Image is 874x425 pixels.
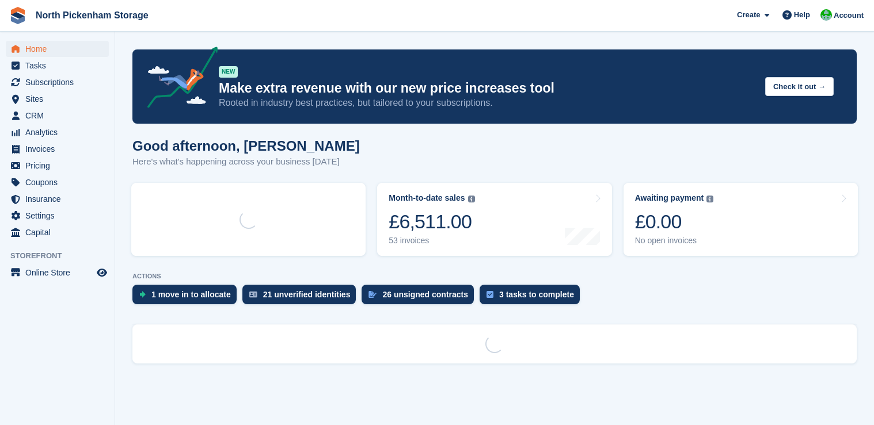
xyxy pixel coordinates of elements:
[25,41,94,57] span: Home
[6,41,109,57] a: menu
[6,141,109,157] a: menu
[132,273,857,280] p: ACTIONS
[635,236,714,246] div: No open invoices
[25,74,94,90] span: Subscriptions
[624,183,858,256] a: Awaiting payment £0.00 No open invoices
[25,108,94,124] span: CRM
[31,6,153,25] a: North Pickenham Storage
[132,138,360,154] h1: Good afternoon, [PERSON_NAME]
[6,174,109,190] a: menu
[377,183,611,256] a: Month-to-date sales £6,511.00 53 invoices
[132,155,360,169] p: Here's what's happening across your business [DATE]
[10,250,115,262] span: Storefront
[25,158,94,174] span: Pricing
[834,10,864,21] span: Account
[382,290,468,299] div: 26 unsigned contracts
[242,285,362,310] a: 21 unverified identities
[368,291,377,298] img: contract_signature_icon-13c848040528278c33f63329250d36e43548de30e8caae1d1a13099fd9432cc5.svg
[389,210,474,233] div: £6,511.00
[25,58,94,74] span: Tasks
[219,97,756,109] p: Rooted in industry best practices, but tailored to your subscriptions.
[95,266,109,279] a: Preview store
[219,80,756,97] p: Make extra revenue with our new price increases tool
[362,285,480,310] a: 26 unsigned contracts
[6,224,109,240] a: menu
[480,285,586,310] a: 3 tasks to complete
[6,91,109,107] a: menu
[25,124,94,140] span: Analytics
[6,208,109,224] a: menu
[499,290,574,299] div: 3 tasks to complete
[25,91,94,107] span: Sites
[219,66,238,78] div: NEW
[635,193,704,203] div: Awaiting payment
[151,290,231,299] div: 1 move in to allocate
[25,141,94,157] span: Invoices
[765,77,834,96] button: Check it out →
[25,265,94,281] span: Online Store
[794,9,810,21] span: Help
[132,285,242,310] a: 1 move in to allocate
[249,291,257,298] img: verify_identity-adf6edd0f0f0b5bbfe63781bf79b02c33cf7c696d77639b501bdc392416b5a36.svg
[6,108,109,124] a: menu
[6,158,109,174] a: menu
[139,291,146,298] img: move_ins_to_allocate_icon-fdf77a2bb77ea45bf5b3d319d69a93e2d87916cf1d5bf7949dd705db3b84f3ca.svg
[706,196,713,202] img: icon-info-grey-7440780725fd019a000dd9b08b2336e03edf1995a4989e88bcd33f0948082b44.svg
[25,224,94,240] span: Capital
[389,193,465,203] div: Month-to-date sales
[389,236,474,246] div: 53 invoices
[487,291,493,298] img: task-75834270c22a3079a89374b754ae025e5fb1db73e45f91037f5363f120a921f8.svg
[263,290,351,299] div: 21 unverified identities
[25,174,94,190] span: Coupons
[468,196,475,202] img: icon-info-grey-7440780725fd019a000dd9b08b2336e03edf1995a4989e88bcd33f0948082b44.svg
[820,9,832,21] img: Chris Gulliver
[9,7,26,24] img: stora-icon-8386f47178a22dfd0bd8f6a31ec36ba5ce8667c1dd55bd0f319d3a0aa187defe.svg
[6,124,109,140] a: menu
[737,9,760,21] span: Create
[25,191,94,207] span: Insurance
[25,208,94,224] span: Settings
[6,74,109,90] a: menu
[635,210,714,233] div: £0.00
[6,265,109,281] a: menu
[6,58,109,74] a: menu
[6,191,109,207] a: menu
[138,47,218,112] img: price-adjustments-announcement-icon-8257ccfd72463d97f412b2fc003d46551f7dbcb40ab6d574587a9cd5c0d94...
